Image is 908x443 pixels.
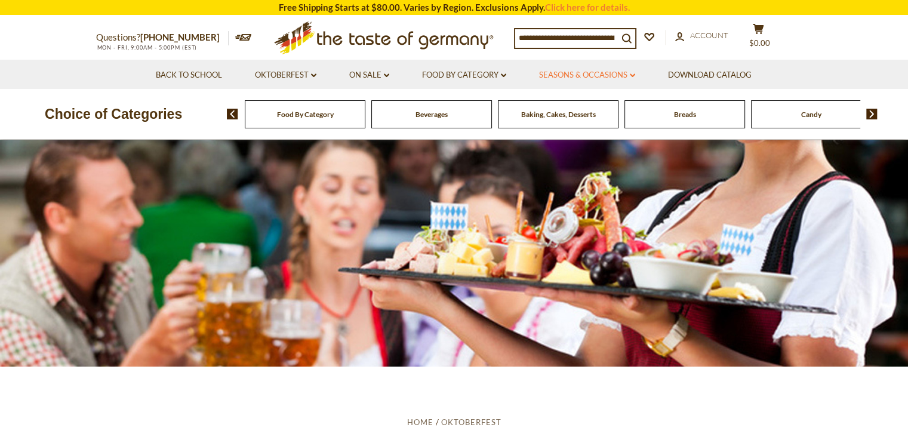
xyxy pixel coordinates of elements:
[255,69,316,82] a: Oktoberfest
[545,2,630,13] a: Click here for details.
[690,30,728,40] span: Account
[674,110,696,119] a: Breads
[277,110,334,119] a: Food By Category
[422,69,506,82] a: Food By Category
[521,110,596,119] a: Baking, Cakes, Desserts
[156,69,222,82] a: Back to School
[140,32,220,42] a: [PHONE_NUMBER]
[668,69,752,82] a: Download Catalog
[96,30,229,45] p: Questions?
[539,69,635,82] a: Seasons & Occasions
[349,69,389,82] a: On Sale
[415,110,448,119] a: Beverages
[801,110,821,119] a: Candy
[866,109,878,119] img: next arrow
[227,109,238,119] img: previous arrow
[441,417,501,427] a: Oktoberfest
[96,44,198,51] span: MON - FRI, 9:00AM - 5:00PM (EST)
[675,29,728,42] a: Account
[741,23,777,53] button: $0.00
[407,417,433,427] a: Home
[749,38,770,48] span: $0.00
